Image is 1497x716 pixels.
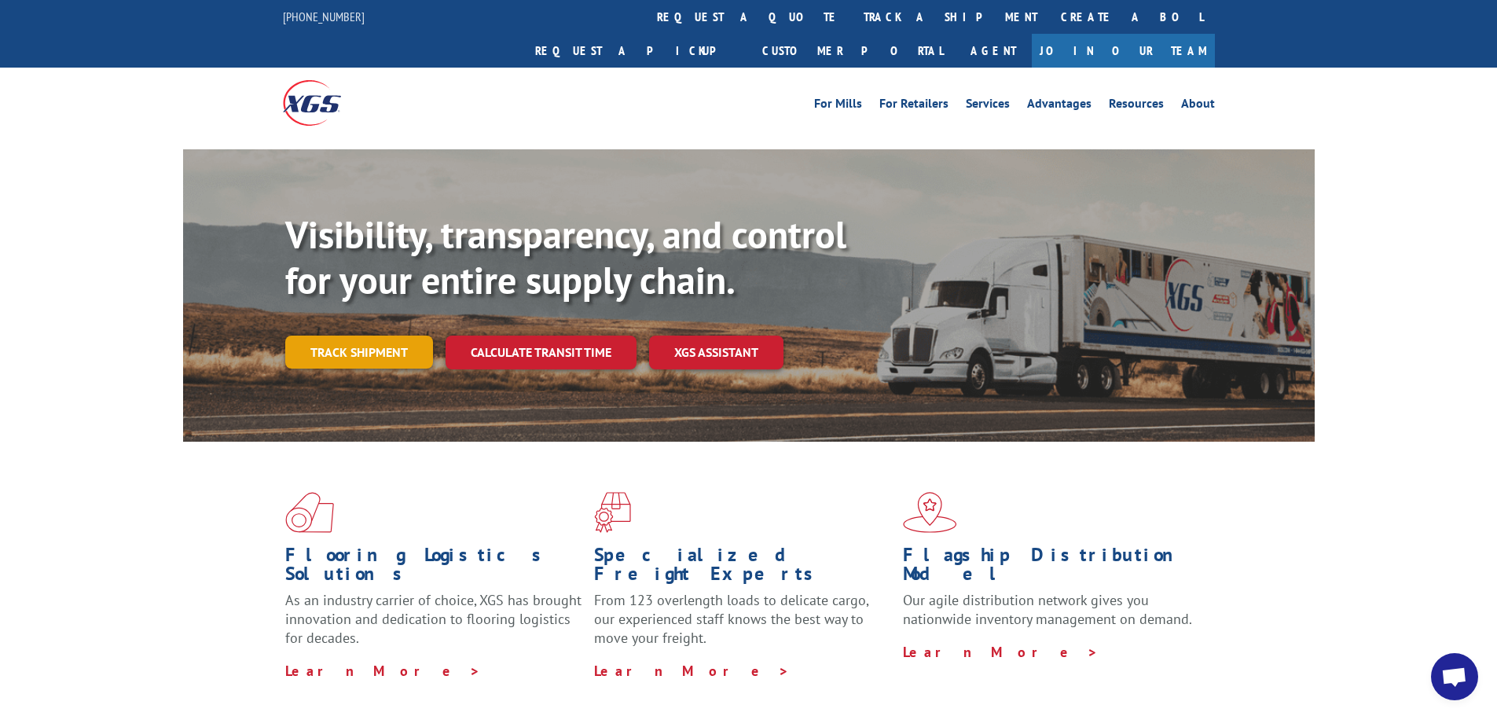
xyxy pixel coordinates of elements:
[285,545,582,591] h1: Flooring Logistics Solutions
[879,97,948,115] a: For Retailers
[903,643,1099,661] a: Learn More >
[955,34,1032,68] a: Agent
[285,492,334,533] img: xgs-icon-total-supply-chain-intelligence-red
[649,336,783,369] a: XGS ASSISTANT
[1431,653,1478,700] div: Open chat
[903,492,957,533] img: xgs-icon-flagship-distribution-model-red
[1109,97,1164,115] a: Resources
[594,591,891,661] p: From 123 overlength loads to delicate cargo, our experienced staff knows the best way to move you...
[285,662,481,680] a: Learn More >
[446,336,637,369] a: Calculate transit time
[285,210,846,304] b: Visibility, transparency, and control for your entire supply chain.
[1181,97,1215,115] a: About
[814,97,862,115] a: For Mills
[903,591,1192,628] span: Our agile distribution network gives you nationwide inventory management on demand.
[594,662,790,680] a: Learn More >
[1032,34,1215,68] a: Join Our Team
[750,34,955,68] a: Customer Portal
[523,34,750,68] a: Request a pickup
[966,97,1010,115] a: Services
[1027,97,1092,115] a: Advantages
[903,545,1200,591] h1: Flagship Distribution Model
[285,336,433,369] a: Track shipment
[594,545,891,591] h1: Specialized Freight Experts
[594,492,631,533] img: xgs-icon-focused-on-flooring-red
[285,591,582,647] span: As an industry carrier of choice, XGS has brought innovation and dedication to flooring logistics...
[283,9,365,24] a: [PHONE_NUMBER]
